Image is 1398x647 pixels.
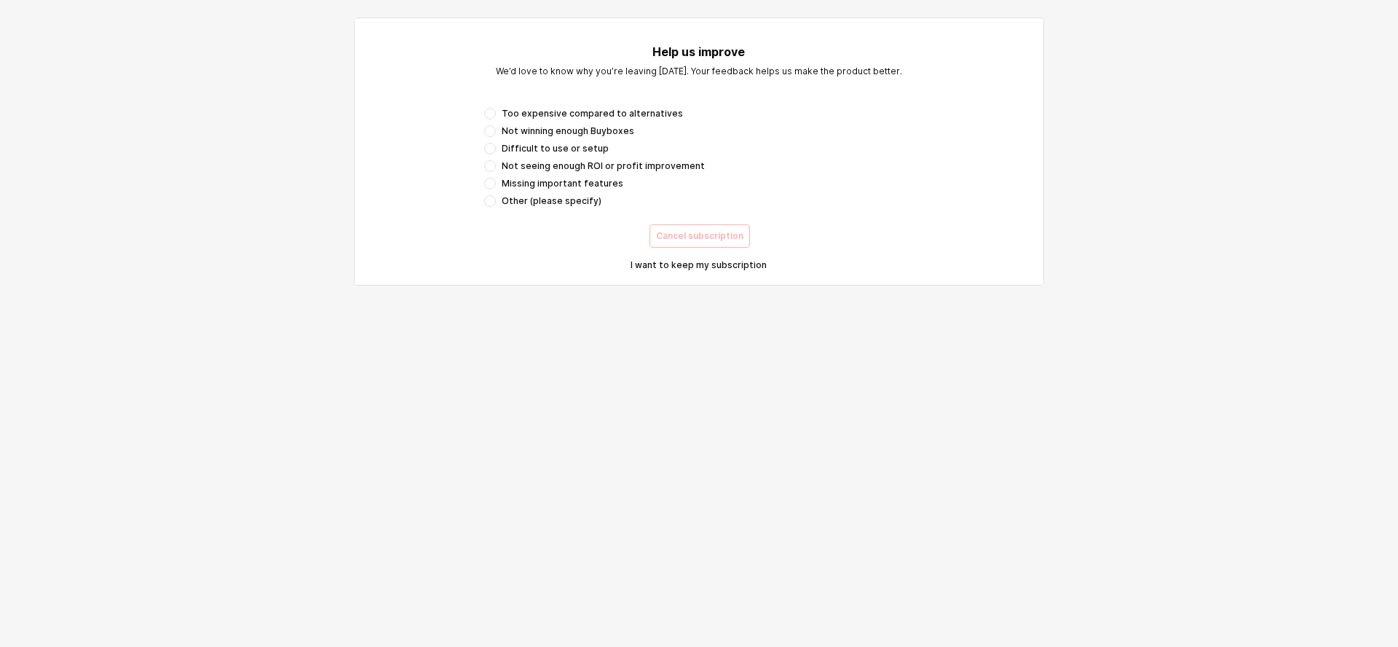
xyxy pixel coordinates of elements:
[502,195,601,207] span: Other (please specify)
[502,160,705,172] span: Not seeing enough ROI or profit improvement
[502,143,609,154] span: Difficult to use or setup
[631,259,767,271] p: I want to keep my subscription
[484,44,913,59] h5: Help us improve
[502,125,634,137] span: Not winning enough Buyboxes
[502,108,683,119] span: Too expensive compared to alternatives
[649,224,750,248] button: Cancel subscription
[656,230,743,242] p: Cancel subscription
[484,254,913,277] button: I want to keep my subscription
[484,65,913,78] p: We’d love to know why you’re leaving [DATE]. Your feedback helps us make the product better.
[502,178,623,189] span: Missing important features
